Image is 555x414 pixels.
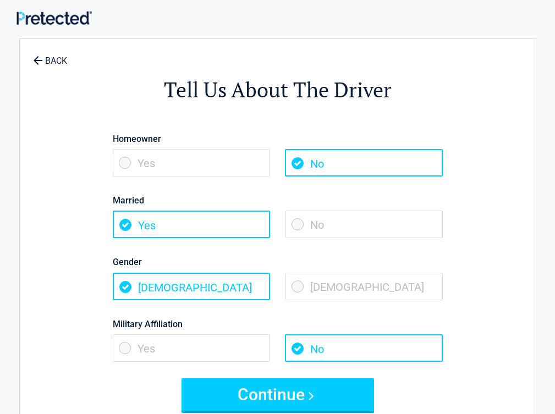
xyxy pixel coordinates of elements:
[285,334,442,362] span: No
[113,255,443,269] label: Gender
[113,193,443,208] label: Married
[285,273,443,300] span: [DEMOGRAPHIC_DATA]
[113,211,270,238] span: Yes
[285,149,442,176] span: No
[285,211,443,238] span: No
[182,378,374,411] button: Continue
[113,273,270,300] span: [DEMOGRAPHIC_DATA]
[80,76,475,104] h2: Tell Us About The Driver
[17,11,92,25] img: Main Logo
[113,317,443,332] label: Military Affiliation
[113,334,270,362] span: Yes
[31,46,69,65] a: BACK
[113,131,443,146] label: Homeowner
[113,149,270,176] span: Yes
